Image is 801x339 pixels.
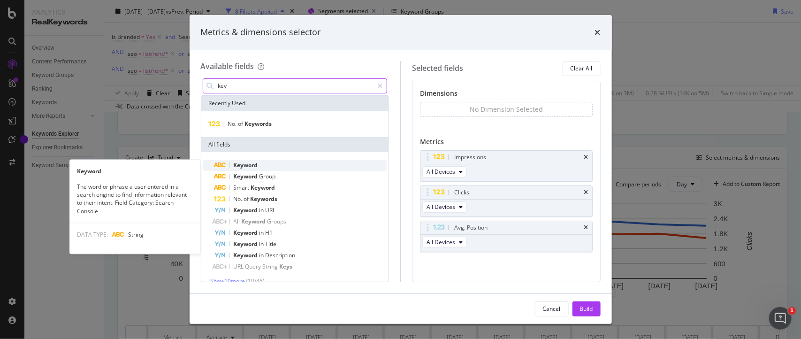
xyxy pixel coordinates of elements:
input: Search by field name [217,79,374,93]
span: ( 10 / 46 ) [246,277,265,285]
span: URL [234,262,245,270]
div: The word or phrase a user entered in a search engine to find information relevant to their intent... [69,183,200,216]
button: All Devices [422,237,467,248]
div: Clear All [571,64,593,72]
span: Query [245,262,263,270]
button: Build [572,301,601,316]
span: Keyword [234,251,259,259]
div: Avg. PositiontimesAll Devices [420,221,593,252]
span: Keywords [251,195,278,203]
div: times [584,154,588,160]
span: Keyword [251,184,275,192]
span: Keyword [234,161,258,169]
div: Recently Used [201,96,389,111]
span: of [238,120,245,128]
span: Keys [280,262,293,270]
div: times [584,225,588,231]
div: times [584,190,588,195]
div: Impressions [454,153,486,162]
div: Build [580,305,593,313]
div: ClickstimesAll Devices [420,185,593,217]
div: times [595,26,601,39]
span: Keyword [234,172,259,180]
span: Title [266,240,277,248]
span: in [259,206,266,214]
span: in [259,240,266,248]
button: Clear All [563,61,601,76]
span: in [259,229,266,237]
span: All [234,217,242,225]
span: All Devices [427,203,455,211]
span: URL [266,206,276,214]
div: ImpressionstimesAll Devices [420,150,593,182]
span: All Devices [427,238,455,246]
div: Avg. Position [454,223,488,232]
button: All Devices [422,201,467,213]
span: Keyword [242,217,267,225]
span: Smart [234,184,251,192]
span: 1 [788,307,796,315]
button: Cancel [535,301,569,316]
span: Keyword [234,240,259,248]
span: No. [228,120,238,128]
div: No Dimension Selected [470,105,543,114]
div: Metrics & dimensions selector [201,26,321,39]
div: Cancel [543,305,561,313]
span: Keywords [245,120,272,128]
span: Description [266,251,296,259]
button: All Devices [422,166,467,177]
div: Selected fields [412,63,463,74]
span: All Devices [427,168,455,176]
div: Available fields [201,61,254,71]
iframe: Intercom live chat [769,307,792,330]
div: Keyword [69,168,200,176]
span: No. [234,195,244,203]
span: Show 10 more [211,277,245,285]
div: modal [190,15,612,324]
div: Dimensions [420,89,593,102]
div: All fields [201,137,389,152]
span: Keyword [234,229,259,237]
span: Group [259,172,276,180]
div: Clicks [454,188,469,197]
div: Metrics [420,137,593,150]
span: String [263,262,280,270]
span: in [259,251,266,259]
span: H1 [266,229,273,237]
span: Keyword [234,206,259,214]
span: Groups [267,217,287,225]
span: of [244,195,251,203]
